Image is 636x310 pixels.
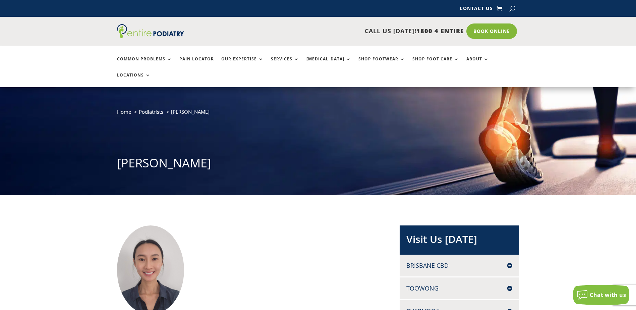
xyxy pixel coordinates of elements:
span: [PERSON_NAME] [171,108,210,115]
span: 1800 4 ENTIRE [416,27,464,35]
a: About [466,57,489,71]
img: logo (1) [117,24,184,38]
p: CALL US [DATE]! [210,27,464,36]
h1: [PERSON_NAME] [117,155,519,175]
a: Home [117,108,131,115]
a: Locations [117,73,151,87]
a: Pain Locator [179,57,214,71]
a: Book Online [466,23,517,39]
h4: Brisbane CBD [406,261,512,270]
a: [MEDICAL_DATA] [306,57,351,71]
nav: breadcrumb [117,107,519,121]
span: Chat with us [590,291,626,299]
a: Services [271,57,299,71]
a: Contact Us [460,6,493,13]
a: Shop Footwear [358,57,405,71]
a: Our Expertise [221,57,264,71]
h2: Visit Us [DATE] [406,232,512,250]
button: Chat with us [573,285,629,305]
a: Common Problems [117,57,172,71]
h4: Toowong [406,284,512,293]
a: Entire Podiatry [117,33,184,40]
a: Shop Foot Care [412,57,459,71]
a: Podiatrists [139,108,163,115]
